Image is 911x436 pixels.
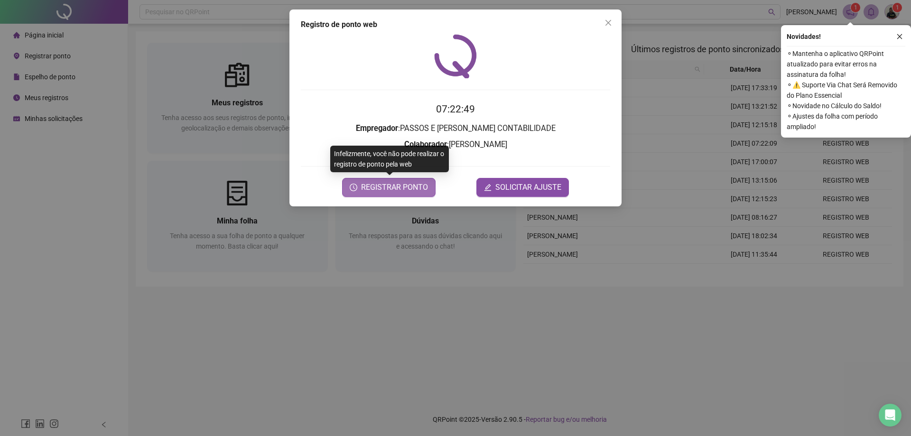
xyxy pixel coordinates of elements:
[436,103,475,115] time: 07:22:49
[350,184,357,191] span: clock-circle
[495,182,561,193] span: SOLICITAR AJUSTE
[896,33,903,40] span: close
[476,178,569,197] button: editSOLICITAR AJUSTE
[787,101,905,111] span: ⚬ Novidade no Cálculo do Saldo!
[604,19,612,27] span: close
[342,178,436,197] button: REGISTRAR PONTO
[434,34,477,78] img: QRPoint
[787,111,905,132] span: ⚬ Ajustes da folha com período ampliado!
[356,124,398,133] strong: Empregador
[404,140,447,149] strong: Colaborador
[361,182,428,193] span: REGISTRAR PONTO
[879,404,902,427] div: Open Intercom Messenger
[601,15,616,30] button: Close
[330,146,449,172] div: Infelizmente, você não pode realizar o registro de ponto pela web
[301,19,610,30] div: Registro de ponto web
[787,48,905,80] span: ⚬ Mantenha o aplicativo QRPoint atualizado para evitar erros na assinatura da folha!
[484,184,492,191] span: edit
[787,80,905,101] span: ⚬ ⚠️ Suporte Via Chat Será Removido do Plano Essencial
[301,122,610,135] h3: : PASSOS E [PERSON_NAME] CONTABILIDADE
[301,139,610,151] h3: : [PERSON_NAME]
[787,31,821,42] span: Novidades !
